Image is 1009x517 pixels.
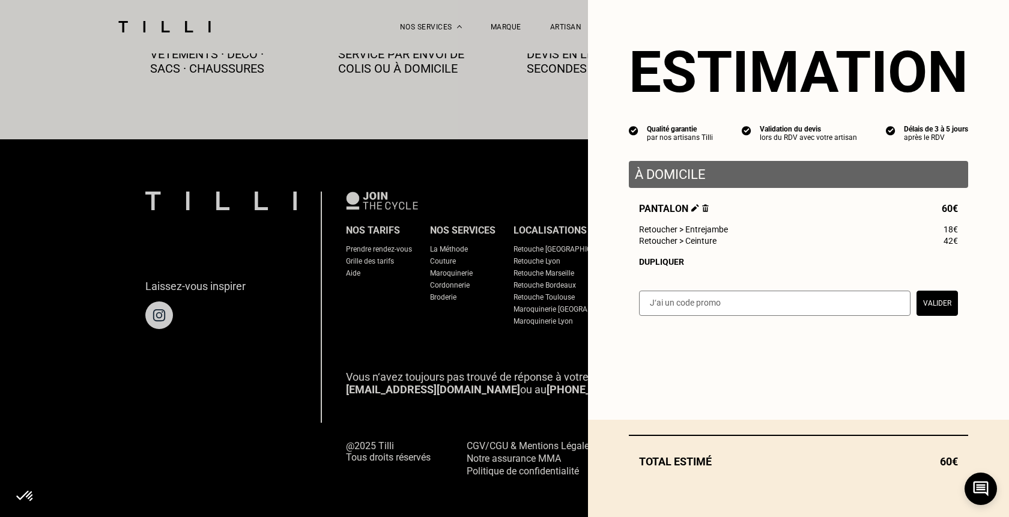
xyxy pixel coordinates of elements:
img: icon list info [886,125,895,136]
section: Estimation [629,38,968,106]
div: Validation du devis [760,125,857,133]
div: Dupliquer [639,257,958,267]
span: Pantalon [639,203,709,214]
div: Qualité garantie [647,125,713,133]
span: Retoucher > Entrejambe [639,225,728,234]
span: 60€ [940,455,958,468]
img: Supprimer [702,204,709,212]
img: icon list info [629,125,638,136]
span: 60€ [942,203,958,214]
button: Valider [917,291,958,316]
span: 42€ [944,236,958,246]
p: À domicile [635,167,962,182]
div: Total estimé [629,455,968,468]
div: par nos artisans Tilli [647,133,713,142]
input: J‘ai un code promo [639,291,911,316]
img: icon list info [742,125,751,136]
span: Retoucher > Ceinture [639,236,717,246]
div: Délais de 3 à 5 jours [904,125,968,133]
div: lors du RDV avec votre artisan [760,133,857,142]
span: 18€ [944,225,958,234]
div: après le RDV [904,133,968,142]
img: Éditer [691,204,699,212]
